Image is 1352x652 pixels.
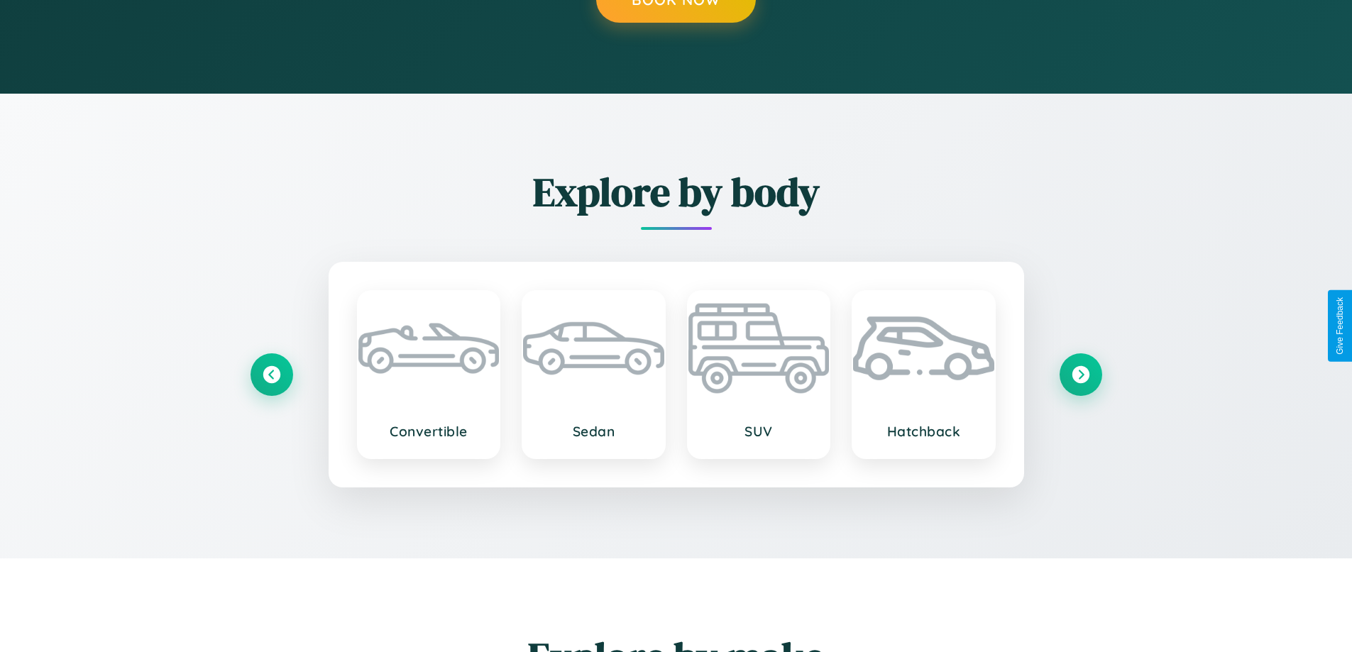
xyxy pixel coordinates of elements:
[537,423,650,440] h3: Sedan
[251,165,1102,219] h2: Explore by body
[703,423,815,440] h3: SUV
[867,423,980,440] h3: Hatchback
[1335,297,1345,355] div: Give Feedback
[373,423,485,440] h3: Convertible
